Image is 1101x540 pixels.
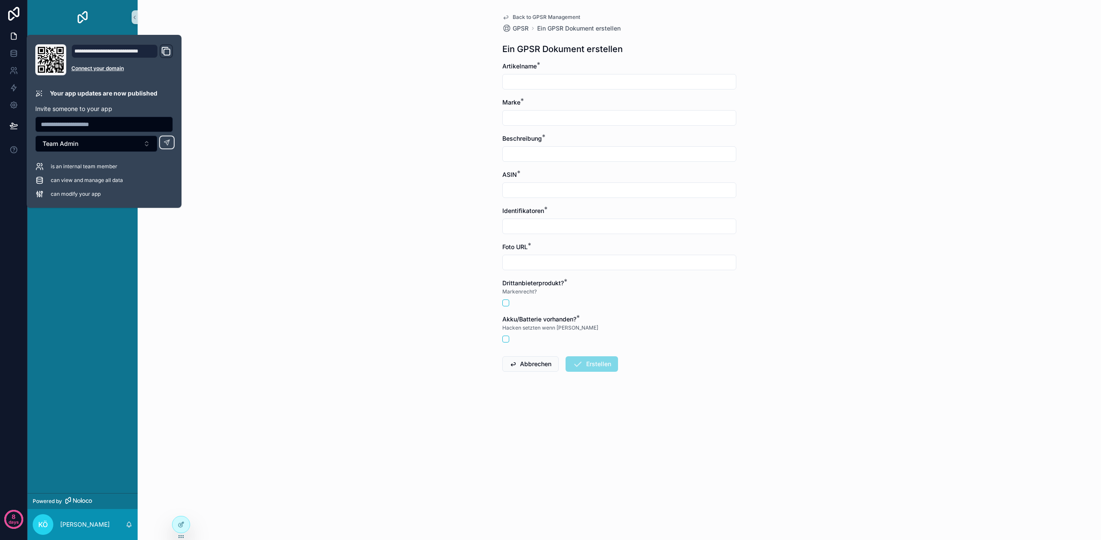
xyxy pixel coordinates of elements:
span: Back to GPSR Management [513,14,580,21]
div: scrollable content [28,34,138,67]
a: Powered by [28,493,138,509]
p: Invite someone to your app [35,105,173,113]
p: Your app updates are now published [50,89,157,98]
p: [PERSON_NAME] [60,520,110,529]
p: days [9,516,19,528]
span: Akku/Batterie vorhanden? [502,315,576,323]
span: Team Admin [43,139,78,148]
span: is an internal team member [51,163,117,170]
span: Powered by [33,498,62,505]
span: ASIN [502,171,517,178]
span: Foto URL [502,243,528,250]
a: GPSR [502,24,529,33]
span: Hacken setzten wenn [PERSON_NAME] [502,324,598,331]
p: 8 [12,512,15,521]
a: Ein GPSR Dokument erstellen [537,24,621,33]
span: Markenrecht? [502,288,537,295]
span: Marke [502,99,520,106]
img: App logo [76,10,89,24]
span: can view and manage all data [51,177,123,184]
button: Abbrechen [502,356,559,372]
span: Beschreibung [502,135,542,142]
span: can modify your app [51,191,101,197]
button: Select Button [35,136,157,152]
h1: Ein GPSR Dokument erstellen [502,43,623,55]
div: Domain and Custom Link [71,44,173,75]
a: Back to GPSR Management [502,14,580,21]
span: Artikelname [502,62,537,70]
span: KÖ [38,519,48,530]
a: Connect your domain [71,65,173,72]
span: GPSR [513,24,529,33]
span: Drittanbieterprodukt? [502,279,564,287]
span: Identifikatoren [502,207,544,214]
